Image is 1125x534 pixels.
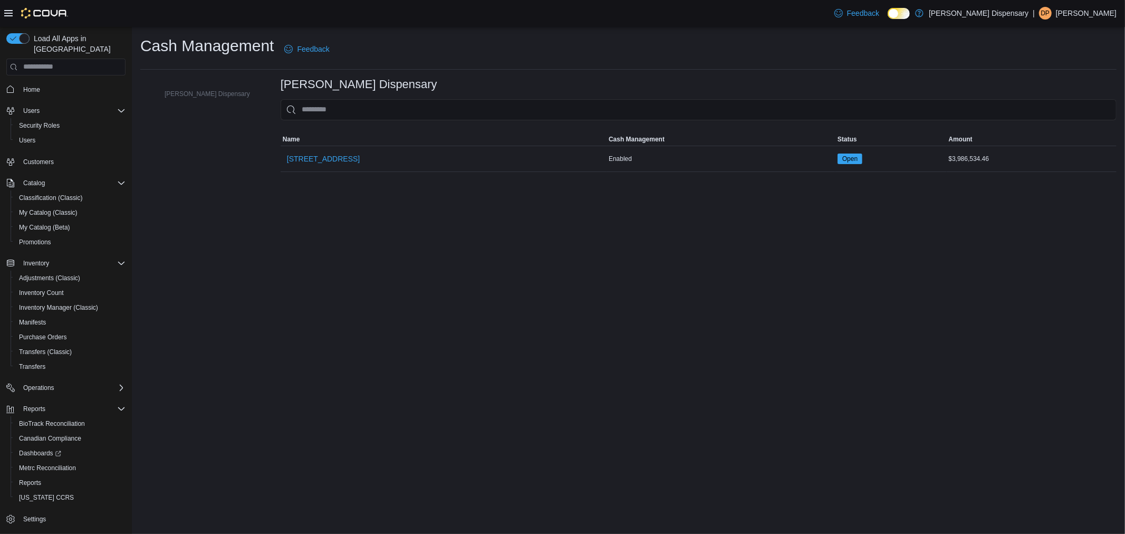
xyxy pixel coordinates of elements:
button: Reports [19,403,50,415]
a: Users [15,134,40,147]
span: Purchase Orders [15,331,126,344]
span: [STREET_ADDRESS] [287,154,360,164]
a: Inventory Manager (Classic) [15,301,102,314]
button: Manifests [11,315,130,330]
button: Catalog [19,177,49,189]
span: Promotions [19,238,51,246]
span: Cash Management [609,135,665,144]
button: Classification (Classic) [11,190,130,205]
button: Operations [2,380,130,395]
a: Classification (Classic) [15,192,87,204]
span: Canadian Compliance [15,432,126,445]
button: Inventory [19,257,53,270]
span: Security Roles [19,121,60,130]
button: BioTrack Reconciliation [11,416,130,431]
h1: Cash Management [140,35,274,56]
span: Load All Apps in [GEOGRAPHIC_DATA] [30,33,126,54]
span: Customers [23,158,54,166]
button: Status [835,133,947,146]
a: Dashboards [15,447,65,460]
a: Transfers [15,360,50,373]
button: Adjustments (Classic) [11,271,130,285]
button: Customers [2,154,130,169]
span: Promotions [15,236,126,249]
button: Reports [2,402,130,416]
span: Operations [23,384,54,392]
button: Settings [2,511,130,527]
a: [US_STATE] CCRS [15,491,78,504]
a: Inventory Count [15,287,68,299]
span: My Catalog (Classic) [19,208,78,217]
span: Feedback [297,44,329,54]
button: Security Roles [11,118,130,133]
span: Security Roles [15,119,126,132]
span: Transfers (Classic) [15,346,126,358]
button: My Catalog (Classic) [11,205,130,220]
span: Adjustments (Classic) [19,274,80,282]
span: BioTrack Reconciliation [19,419,85,428]
span: Classification (Classic) [15,192,126,204]
a: Customers [19,156,58,168]
span: Users [19,104,126,117]
button: Users [11,133,130,148]
a: Metrc Reconciliation [15,462,80,474]
span: Inventory Manager (Classic) [19,303,98,312]
button: Amount [947,133,1117,146]
button: Inventory [2,256,130,271]
span: Amount [949,135,973,144]
button: Promotions [11,235,130,250]
span: Feedback [847,8,879,18]
p: [PERSON_NAME] [1056,7,1117,20]
span: Reports [19,479,41,487]
span: Open [838,154,862,164]
span: Inventory Manager (Classic) [15,301,126,314]
span: Inventory Count [15,287,126,299]
a: Reports [15,476,45,489]
button: Transfers (Classic) [11,345,130,359]
a: My Catalog (Beta) [15,221,74,234]
span: Status [838,135,857,144]
a: Feedback [830,3,883,24]
span: Classification (Classic) [19,194,83,202]
a: Settings [19,513,50,526]
span: Dark Mode [888,19,888,20]
a: Canadian Compliance [15,432,85,445]
span: DP [1041,7,1050,20]
button: [STREET_ADDRESS] [283,148,364,169]
span: Manifests [19,318,46,327]
span: Manifests [15,316,126,329]
span: Adjustments (Classic) [15,272,126,284]
p: [PERSON_NAME] Dispensary [929,7,1028,20]
span: Reports [19,403,126,415]
img: Cova [21,8,68,18]
span: [PERSON_NAME] Dispensary [165,90,250,98]
a: Purchase Orders [15,331,71,344]
span: Users [19,136,35,145]
span: Washington CCRS [15,491,126,504]
span: BioTrack Reconciliation [15,417,126,430]
span: Name [283,135,300,144]
span: Reports [15,476,126,489]
button: Cash Management [607,133,835,146]
button: Transfers [11,359,130,374]
span: Inventory Count [19,289,64,297]
span: Catalog [19,177,126,189]
span: Operations [19,382,126,394]
a: My Catalog (Classic) [15,206,82,219]
input: Dark Mode [888,8,910,19]
button: Users [19,104,44,117]
a: Adjustments (Classic) [15,272,84,284]
span: Canadian Compliance [19,434,81,443]
span: Home [23,85,40,94]
a: Transfers (Classic) [15,346,76,358]
span: Settings [19,512,126,526]
span: Purchase Orders [19,333,67,341]
button: My Catalog (Beta) [11,220,130,235]
a: Security Roles [15,119,64,132]
a: Promotions [15,236,55,249]
button: Canadian Compliance [11,431,130,446]
button: [US_STATE] CCRS [11,490,130,505]
span: Inventory [23,259,49,268]
a: Feedback [280,39,333,60]
p: | [1033,7,1035,20]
